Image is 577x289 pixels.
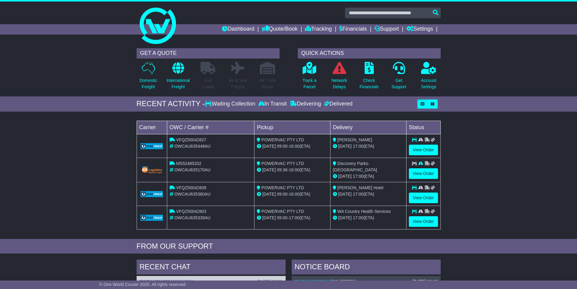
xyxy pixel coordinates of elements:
span: [DATE] [338,192,352,197]
span: 17:00 [289,215,300,220]
p: Domestic Freight [139,77,157,90]
div: - (ETA) [257,143,328,150]
div: [DATE] 10:16 [412,279,437,284]
div: FROM OUR SUPPORT [137,242,441,251]
p: Account Settings [421,77,436,90]
a: NetworkDelays [331,62,347,93]
a: OWCAU611580AU [140,279,176,284]
p: Air / Sea Depot [260,77,276,90]
div: Waiting Collection [205,101,257,107]
span: VFQZ50042803 [176,209,206,214]
p: Check Financials [360,77,379,90]
div: NOTICE BOARD [292,260,441,276]
span: 16:00 [289,192,300,197]
img: GetCarrierServiceLogo [141,143,163,149]
div: In Transit [257,101,288,107]
div: [DATE] 12:06 [257,279,282,284]
span: OWCAU635339AU [174,215,211,220]
span: [DATE] [338,215,352,220]
span: WA Country Health Services [337,209,391,214]
a: Tracking [305,24,332,35]
a: Quote/Book [262,24,297,35]
span: POWERVAC PTY LTD [261,209,304,214]
span: 16:00 [289,167,300,172]
span: POWERVAC PTY LTD [261,161,304,166]
p: Get Support [391,77,406,90]
div: RECENT CHAT [137,260,286,276]
a: View Order [409,216,438,227]
span: [DATE] [262,192,276,197]
div: GET A QUOTE [137,48,280,59]
td: OWC / Carrier # [167,121,254,134]
span: POWERVAC PTY LTD [261,185,304,190]
p: International Freight [167,77,190,90]
div: ( ) [295,279,438,284]
p: Track a Parcel [303,77,317,90]
div: (ETA) [333,215,404,221]
div: ( ) [140,279,283,284]
div: Delivering [288,101,323,107]
span: 224021 [178,279,192,284]
span: [DATE] [262,144,276,149]
span: 09:36 [277,167,287,172]
p: Air & Sea Freight [229,77,247,90]
span: [DATE] [262,215,276,220]
span: [DATE] [262,167,276,172]
span: Discovery Parks- [GEOGRAPHIC_DATA] [333,161,377,172]
span: POWERVAC PTY LTD [261,137,304,142]
a: GetSupport [391,62,406,93]
p: Network Delays [331,77,347,90]
p: Full Loads [201,77,216,90]
a: View Order [409,168,438,179]
div: - (ETA) [257,191,328,197]
span: 17:00 [353,215,363,220]
span: [DATE] [338,144,352,149]
img: GetCarrierServiceLogo [141,166,163,174]
span: [PERSON_NAME] Hotel [337,185,383,190]
td: Delivery [330,121,406,134]
span: 09:00 [277,192,287,197]
span: [DATE] [338,174,352,179]
span: © One World Courier 2025. All rights reserved. [99,282,187,287]
span: 09:00 [277,215,287,220]
a: DomesticFreight [139,62,157,93]
a: Track aParcel [302,62,317,93]
a: Support [374,24,399,35]
div: Delivered [323,101,353,107]
a: View Order [409,145,438,155]
span: VFQZ50042827 [176,137,206,142]
span: INV 595231 [332,279,355,284]
span: OWCAU635170AU [174,167,211,172]
a: Financials [339,24,367,35]
img: GetCarrierServiceLogo [141,191,163,197]
td: Pickup [254,121,330,134]
span: 09:00 [277,144,287,149]
span: 17:00 [353,192,363,197]
div: - (ETA) [257,215,328,221]
a: Dashboard [222,24,254,35]
span: 17:00 [353,144,363,149]
span: MS52485332 [176,161,201,166]
a: InternationalFreight [166,62,190,93]
a: AccountSettings [421,62,437,93]
div: (ETA) [333,173,404,180]
div: QUICK ACTIONS [298,48,441,59]
span: OWCAU635360AU [174,192,211,197]
span: [PERSON_NAME] [337,137,372,142]
a: CheckFinancials [359,62,379,93]
div: (ETA) [333,191,404,197]
img: GetCarrierServiceLogo [141,215,163,221]
span: 17:00 [353,174,363,179]
td: Carrier [137,121,167,134]
span: OWCAU635448AU [174,144,211,149]
div: - (ETA) [257,167,328,173]
div: RECENT ACTIVITY - [137,99,205,108]
div: (ETA) [333,143,404,150]
a: View Order [409,193,438,203]
span: VFQZ50042809 [176,185,206,190]
a: Settings [406,24,433,35]
a: OWCAU631690AU [295,279,331,284]
td: Status [406,121,440,134]
span: 16:00 [289,144,300,149]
